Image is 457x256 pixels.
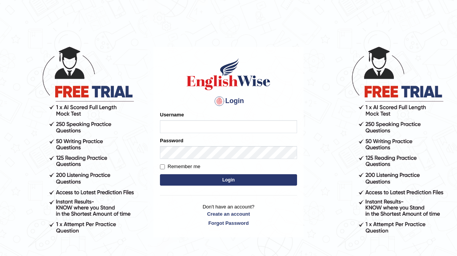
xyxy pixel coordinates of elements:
[160,163,200,170] label: Remember me
[160,174,297,186] button: Login
[160,137,183,144] label: Password
[160,219,297,227] a: Forgot Password
[160,111,184,118] label: Username
[160,164,165,169] input: Remember me
[160,210,297,218] a: Create an account
[160,95,297,107] h4: Login
[185,57,272,91] img: Logo of English Wise sign in for intelligent practice with AI
[160,203,297,227] p: Don't have an account?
